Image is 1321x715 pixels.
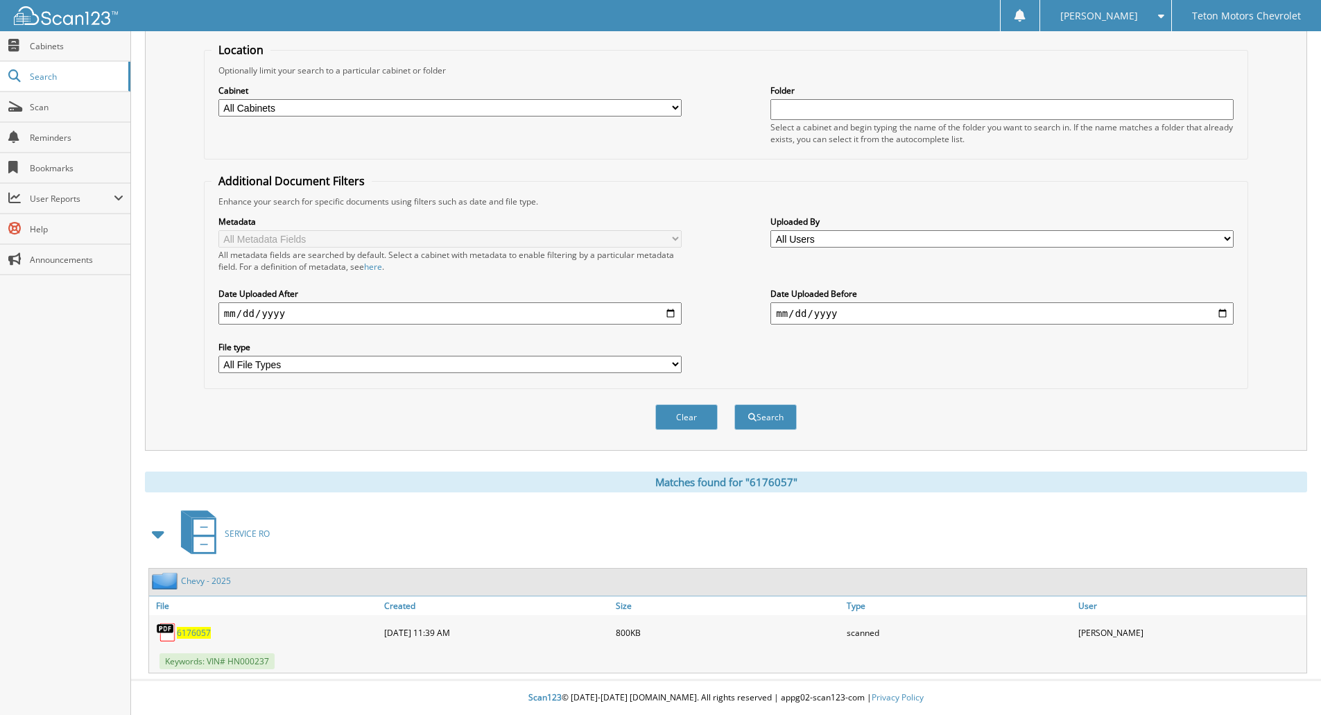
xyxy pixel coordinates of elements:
[30,193,114,205] span: User Reports
[152,572,181,589] img: folder2.png
[1060,12,1138,20] span: [PERSON_NAME]
[181,575,231,587] a: Chevy - 2025
[770,302,1234,325] input: end
[1075,619,1306,646] div: [PERSON_NAME]
[177,627,211,639] a: 6176057
[149,596,381,615] a: File
[381,596,612,615] a: Created
[218,85,682,96] label: Cabinet
[843,619,1075,646] div: scanned
[612,619,844,646] div: 800KB
[364,261,382,273] a: here
[131,681,1321,715] div: © [DATE]-[DATE] [DOMAIN_NAME]. All rights reserved | appg02-scan123-com |
[30,162,123,174] span: Bookmarks
[30,71,121,83] span: Search
[30,132,123,144] span: Reminders
[211,196,1241,207] div: Enhance your search for specific documents using filters such as date and file type.
[655,404,718,430] button: Clear
[872,691,924,703] a: Privacy Policy
[1075,596,1306,615] a: User
[218,341,682,353] label: File type
[30,254,123,266] span: Announcements
[770,216,1234,227] label: Uploaded By
[225,528,270,540] span: SERVICE RO
[381,619,612,646] div: [DATE] 11:39 AM
[211,173,372,189] legend: Additional Document Filters
[218,249,682,273] div: All metadata fields are searched by default. Select a cabinet with metadata to enable filtering b...
[770,85,1234,96] label: Folder
[612,596,844,615] a: Size
[1192,12,1301,20] span: Teton Motors Chevrolet
[770,288,1234,300] label: Date Uploaded Before
[218,288,682,300] label: Date Uploaded After
[218,302,682,325] input: start
[14,6,118,25] img: scan123-logo-white.svg
[734,404,797,430] button: Search
[30,223,123,235] span: Help
[843,596,1075,615] a: Type
[528,691,562,703] span: Scan123
[211,42,270,58] legend: Location
[159,653,275,669] span: Keywords: VIN# HN000237
[218,216,682,227] label: Metadata
[145,472,1307,492] div: Matches found for "6176057"
[30,101,123,113] span: Scan
[173,506,270,561] a: SERVICE RO
[156,622,177,643] img: PDF.png
[770,121,1234,145] div: Select a cabinet and begin typing the name of the folder you want to search in. If the name match...
[211,64,1241,76] div: Optionally limit your search to a particular cabinet or folder
[30,40,123,52] span: Cabinets
[1252,648,1321,715] iframe: Chat Widget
